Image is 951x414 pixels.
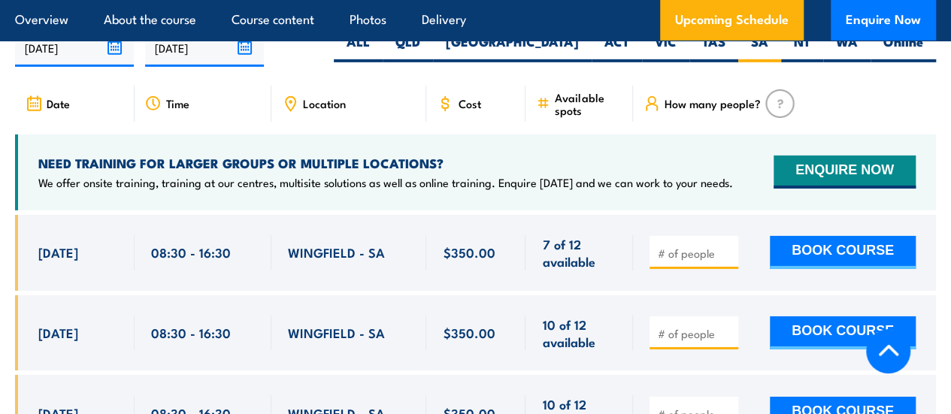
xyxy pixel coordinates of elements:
[145,29,264,67] input: To date
[871,33,936,62] label: Online
[383,33,433,62] label: QLD
[433,33,592,62] label: [GEOGRAPHIC_DATA]
[47,97,70,110] span: Date
[542,316,616,351] span: 10 of 12 available
[443,243,495,261] span: $350.00
[166,97,189,110] span: Time
[151,243,231,261] span: 08:30 - 16:30
[443,324,495,341] span: $350.00
[642,33,689,62] label: VIC
[334,33,383,62] label: ALL
[658,326,733,341] input: # of people
[774,156,916,189] button: ENQUIRE NOW
[770,316,916,349] button: BOOK COURSE
[592,33,642,62] label: ACT
[38,324,78,341] span: [DATE]
[665,97,761,110] span: How many people?
[770,236,916,269] button: BOOK COURSE
[303,97,346,110] span: Location
[689,33,738,62] label: TAS
[15,29,134,67] input: From date
[38,243,78,261] span: [DATE]
[38,175,733,190] p: We offer onsite training, training at our centres, multisite solutions as well as online training...
[542,235,616,270] span: 7 of 12 available
[38,155,733,171] h4: NEED TRAINING FOR LARGER GROUPS OR MULTIPLE LOCATIONS?
[151,324,231,341] span: 08:30 - 16:30
[288,243,385,261] span: WINGFIELD - SA
[823,33,871,62] label: WA
[738,33,781,62] label: SA
[781,33,823,62] label: NT
[288,324,385,341] span: WINGFIELD - SA
[458,97,480,110] span: Cost
[658,246,733,261] input: # of people
[555,91,622,116] span: Available spots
